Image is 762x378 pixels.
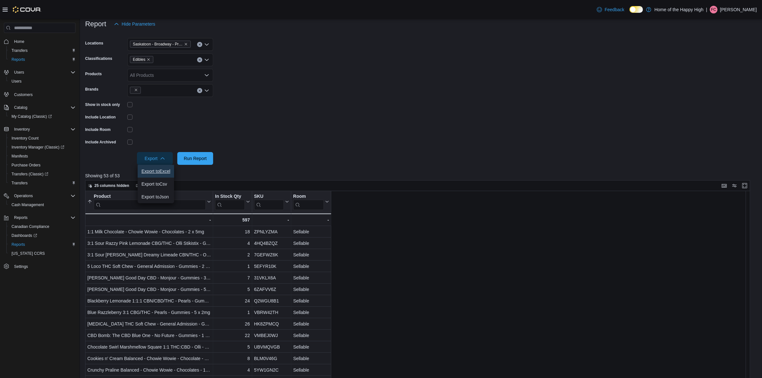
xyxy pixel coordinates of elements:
[9,161,76,169] span: Purchase Orders
[9,152,76,160] span: Manifests
[293,239,329,247] div: Sellable
[87,274,211,282] div: [PERSON_NAME] Good Day CBD - Monjour - Gummies - 30 x 20mg
[9,143,67,151] a: Inventory Manager (Classic)
[293,262,329,270] div: Sellable
[87,332,211,339] div: CBD Bomb: The CBD Blue One - No Future - Gummies - 1 x 100mg
[12,181,28,186] span: Transfers
[1,213,78,222] button: Reports
[710,6,718,13] div: Fiona Corney
[133,41,183,47] span: Saskatoon - Broadway - Prairie Records
[12,202,44,207] span: Cash Management
[14,193,33,198] span: Operations
[254,297,289,305] div: Q2WGU8B1
[87,286,211,293] div: [PERSON_NAME] Good Day CBD - Monjour - Gummies - 5 x 20mg
[141,181,170,187] span: Export to Csv
[6,161,78,170] button: Purchase Orders
[85,115,116,120] label: Include Location
[215,194,250,210] button: In Stock Qty
[254,194,284,200] div: SKU
[630,6,643,13] input: Dark Mode
[9,143,76,151] span: Inventory Manager (Classic)
[9,47,76,54] span: Transfers
[9,250,76,257] span: Washington CCRS
[87,216,211,224] div: -
[85,182,132,189] button: 25 columns hidden
[1,262,78,271] button: Settings
[6,200,78,209] button: Cash Management
[6,240,78,249] button: Reports
[12,224,49,229] span: Canadian Compliance
[254,274,289,282] div: 31VKLX6A
[14,215,28,220] span: Reports
[215,194,245,210] div: In Stock Qty
[215,297,250,305] div: 24
[197,42,202,47] button: Clear input
[85,20,106,28] h3: Report
[293,366,329,374] div: Sellable
[12,242,25,247] span: Reports
[9,201,46,209] a: Cash Management
[87,262,211,270] div: 5 Loco THC Soft Chew - General Admission - Gummies - 2 x 5mg
[293,309,329,316] div: Sellable
[215,216,250,224] div: 597
[87,194,211,210] button: Product
[12,79,21,84] span: Users
[6,231,78,240] a: Dashboards
[6,170,78,179] a: Transfers (Classic)
[12,48,28,53] span: Transfers
[87,239,211,247] div: 3:1 Sour Razzy Pink Lemonade CBG/THC - Olli Stikistix - Gummies - 4 x 2.5mg
[184,42,188,46] button: Remove Saskatoon - Broadway - Prairie Records from selection in this group
[1,103,78,112] button: Catalog
[12,104,76,111] span: Catalog
[254,216,289,224] div: -
[293,228,329,236] div: Sellable
[9,113,76,120] span: My Catalog (Classic)
[85,140,116,145] label: Include Archived
[12,233,37,238] span: Dashboards
[12,263,30,270] a: Settings
[12,68,27,76] button: Users
[254,194,289,210] button: SKU
[293,297,329,305] div: Sellable
[204,57,209,62] button: Open list of options
[6,143,78,152] a: Inventory Manager (Classic)
[204,42,209,47] button: Open list of options
[254,309,289,316] div: VBRW42TH
[177,152,213,165] button: Run Report
[731,182,738,189] button: Display options
[87,320,211,328] div: [MEDICAL_DATA] THC Soft Chew - General Admission - Gummies - 2 x 5mg
[204,88,209,93] button: Open list of options
[711,6,716,13] span: FC
[12,154,28,159] span: Manifests
[293,194,324,210] div: Room
[9,170,51,178] a: Transfers (Classic)
[9,201,76,209] span: Cash Management
[12,145,64,150] span: Inventory Manager (Classic)
[215,320,250,328] div: 26
[254,194,284,210] div: SKU
[293,194,329,210] button: Room
[215,332,250,339] div: 22
[147,58,150,61] button: Remove Edibles from selection in this group
[87,228,211,236] div: 1:1 Milk Chocolate - Chowie Wowie - Chocolates - 2 x 5mg
[87,343,211,351] div: Chocolate Swirl Marshmellow Square 1:1 THC:CBD - Olli - Snacks & Baked Goods - 2 x 5mg
[12,104,30,111] button: Catalog
[254,343,289,351] div: UBVMQVGB
[130,41,191,48] span: Saskatoon - Broadway - Prairie Records
[12,68,76,76] span: Users
[14,264,28,269] span: Settings
[13,6,41,13] img: Cova
[605,6,624,13] span: Feedback
[6,55,78,64] button: Reports
[137,152,173,165] button: Export
[215,194,245,200] div: In Stock Qty
[720,182,728,189] button: Keyboard shortcuts
[215,355,250,362] div: 8
[215,274,250,282] div: 7
[6,77,78,86] button: Users
[9,223,52,230] a: Canadian Compliance
[293,332,329,339] div: Sellable
[215,262,250,270] div: 1
[138,165,174,178] button: Export toExcel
